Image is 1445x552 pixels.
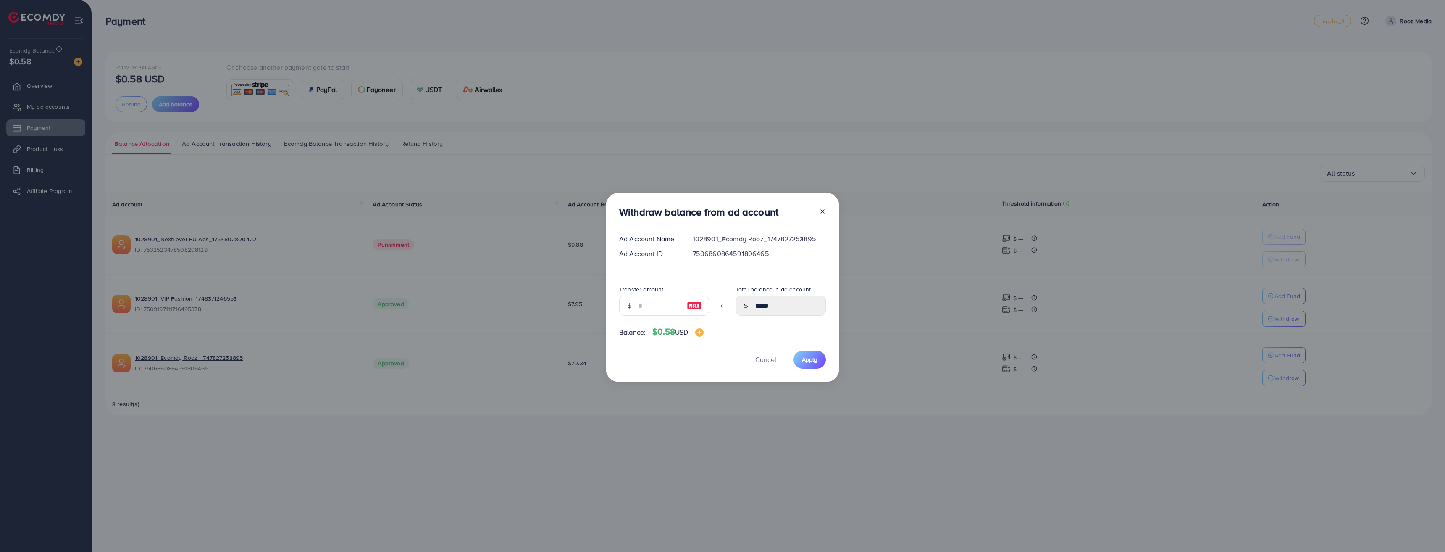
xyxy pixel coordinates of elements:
button: Apply [793,351,826,369]
span: USD [675,328,688,337]
div: Ad Account ID [612,249,686,259]
label: Transfer amount [619,285,663,293]
div: 1028901_Ecomdy Rooz_1747827253895 [686,234,833,244]
img: image [687,301,702,311]
span: Apply [802,355,817,364]
img: image [695,328,704,337]
h4: $0.58 [652,327,703,337]
span: Balance: [619,328,646,337]
h3: Withdraw balance from ad account [619,206,778,218]
label: Total balance in ad account [736,285,811,293]
span: Cancel [755,355,776,364]
div: 7506860864591806465 [686,249,833,259]
div: Ad Account Name [612,234,686,244]
button: Cancel [745,351,787,369]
